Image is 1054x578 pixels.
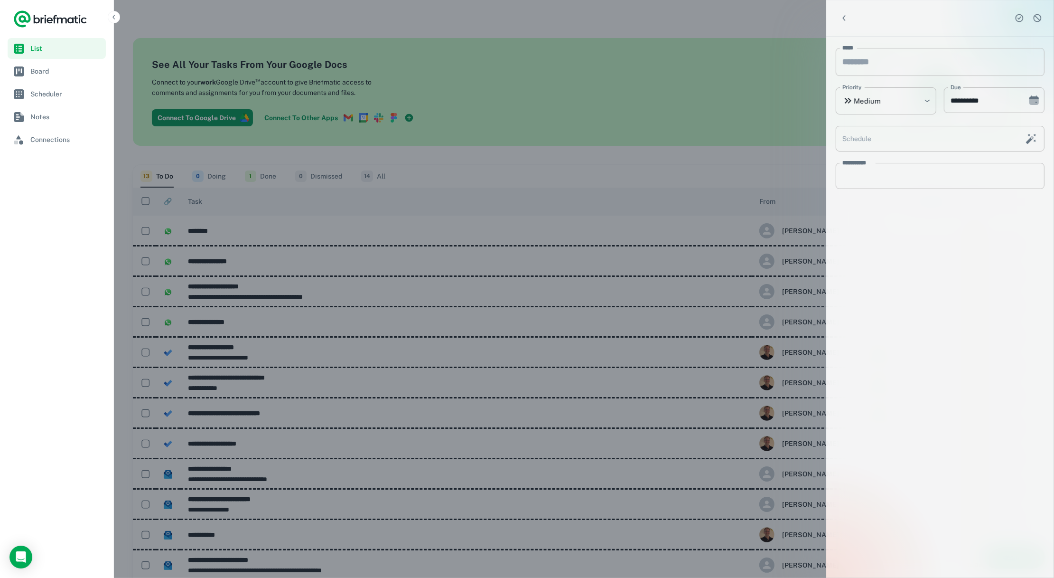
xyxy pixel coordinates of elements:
[8,61,106,82] a: Board
[30,112,102,122] span: Notes
[842,83,862,92] label: Priority
[30,89,102,99] span: Scheduler
[9,546,32,569] div: Load Chat
[30,43,102,54] span: List
[1023,131,1039,147] button: Schedule this task with AI
[13,9,87,28] a: Logo
[1030,11,1045,25] button: Dismiss task
[836,9,853,27] button: Back
[8,84,106,104] a: Scheduler
[8,129,106,150] a: Connections
[8,106,106,127] a: Notes
[836,87,936,114] div: Medium
[951,83,961,92] label: Due
[8,38,106,59] a: List
[826,37,1054,578] div: scrollable content
[1012,11,1026,25] button: Complete task
[30,134,102,145] span: Connections
[30,66,102,76] span: Board
[1025,91,1044,110] button: Choose date, selected date is Aug 22, 2025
